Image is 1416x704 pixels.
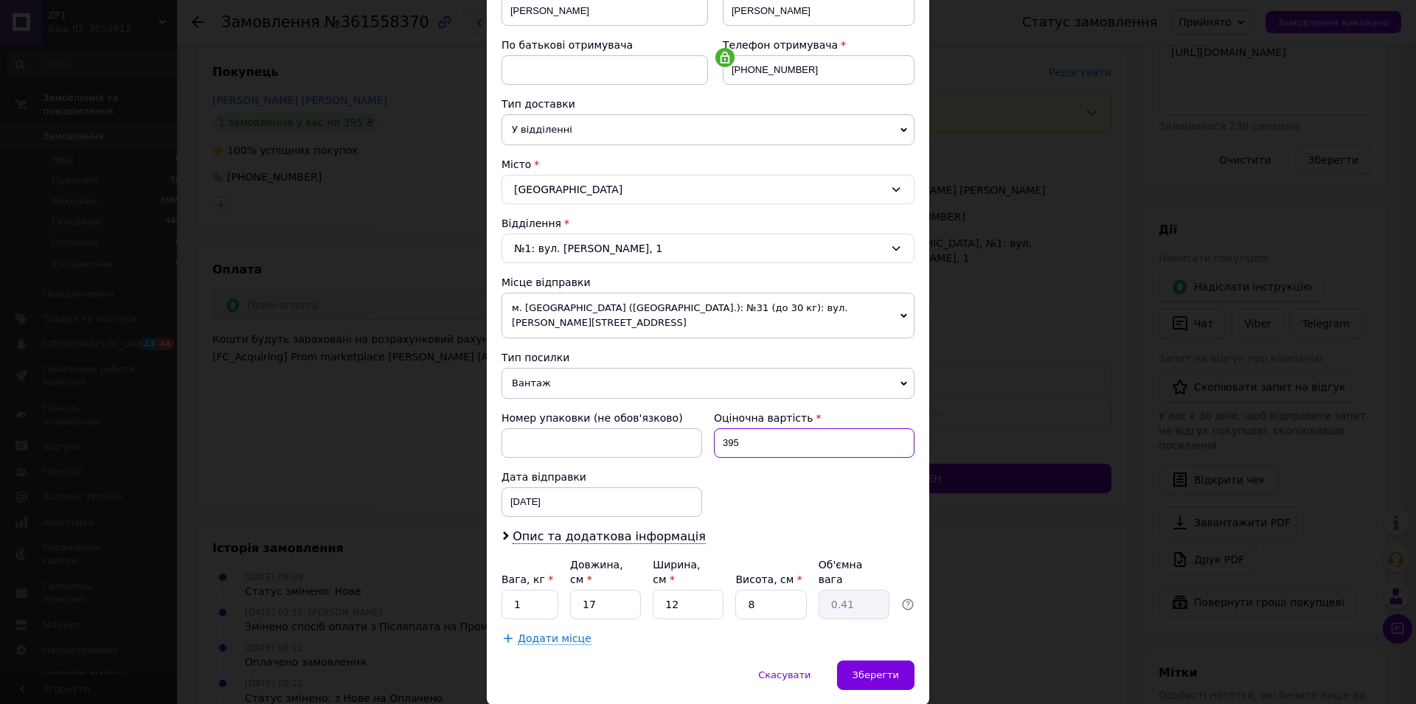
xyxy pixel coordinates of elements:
[518,632,591,645] span: Додати місце
[714,411,914,425] div: Оціночна вартість
[502,114,914,145] span: У відділенні
[735,574,802,585] label: Висота, см
[502,98,575,110] span: Тип доставки
[502,216,914,231] div: Відділення
[502,368,914,399] span: Вантаж
[502,276,591,288] span: Місце відправки
[502,293,914,338] span: м. [GEOGRAPHIC_DATA] ([GEOGRAPHIC_DATA].): №31 (до 30 кг): вул. [PERSON_NAME][STREET_ADDRESS]
[653,559,700,585] label: Ширина, см
[723,55,914,85] input: +380
[502,470,702,484] div: Дата відправки
[819,557,889,587] div: Об'ємна вага
[502,411,702,425] div: Номер упаковки (не обов'язково)
[570,559,623,585] label: Довжина, см
[502,574,553,585] label: Вага, кг
[758,669,811,680] span: Скасувати
[723,39,838,51] span: Телефон отримувача
[502,175,914,204] div: [GEOGRAPHIC_DATA]
[502,234,914,263] div: №1: вул. [PERSON_NAME], 1
[513,529,706,544] span: Опис та додаткова інформація
[853,669,899,680] span: Зберегти
[502,352,569,363] span: Тип посилки
[502,39,633,51] span: По батькові отримувача
[502,157,914,172] div: Місто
